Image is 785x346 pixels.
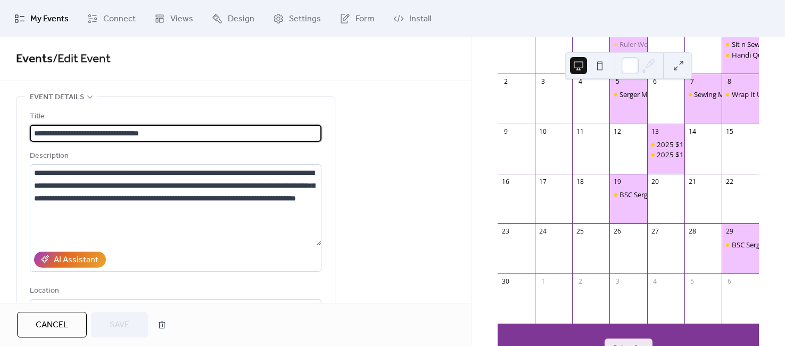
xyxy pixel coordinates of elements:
div: 4 [650,277,659,286]
div: 25 [576,227,585,236]
a: Form [332,4,383,33]
button: Cancel [17,312,87,337]
div: 3 [539,77,548,86]
div: 5 [613,77,622,86]
div: 18 [576,177,585,186]
div: 13 [650,127,659,136]
span: My Events [30,13,69,26]
div: BSC Serger Club - [DATE] 10:30 - 4:30 Session [619,190,762,199]
div: Title [30,110,319,123]
div: 26 [613,227,622,236]
div: 10 [539,127,548,136]
div: Wrap It Up in Love Pillow Wrap In Store Class - Nov 8 1:00 - 4:00 [722,90,759,99]
div: 14 [688,127,697,136]
a: Views [146,4,201,33]
div: 16 [501,177,510,186]
div: 12 [613,127,622,136]
div: 2025 $15 Sampler Month 7 - Nov 13 10:30 (AM Session) [647,140,684,149]
div: Sewing Machine Fundamentals Nov 7 1:00 - 3:00 PM [684,90,722,99]
div: 23 [501,227,510,236]
div: Handi Quilter Tips and Tricks Nov 1 10:30 - 12:30 [722,50,759,60]
div: 21 [688,177,697,186]
span: Connect [103,13,136,26]
span: Cancel [36,319,68,332]
div: 2025 $15 Sampler Month 7 - Nov 13 2:00 (PM Session) [647,150,684,159]
a: Settings [265,4,329,33]
div: 7 [688,77,697,86]
div: 6 [650,77,659,86]
div: 24 [539,227,548,236]
div: 4 [576,77,585,86]
div: AI Assistant [54,254,98,267]
div: Sit n Sew Sat Nov 1, 2025 10:00 - 3:30 [722,39,759,49]
span: Event details [30,91,84,104]
span: Views [170,13,193,26]
div: 29 [725,227,734,236]
a: My Events [6,4,77,33]
button: AI Assistant [34,252,106,268]
span: / Edit Event [53,47,111,71]
div: 2 [501,77,510,86]
div: 27 [650,227,659,236]
div: 8 [725,77,734,86]
div: 15 [725,127,734,136]
div: 30 [501,277,510,286]
a: Connect [79,4,144,33]
div: 2 [576,277,585,286]
div: 22 [725,177,734,186]
div: 11 [576,127,585,136]
div: Serger Machine Fundamentals - [DATE] 1:00 -3:00 [619,90,776,99]
div: 3 [613,277,622,286]
div: 20 [650,177,659,186]
div: 1 [539,277,548,286]
span: Design [228,13,254,26]
div: 19 [613,177,622,186]
div: 5 [688,277,697,286]
a: Events [16,47,53,71]
span: Install [409,13,431,26]
div: Ruler Work on Domestic Machines with Marsha Oct 29 Session 6 [609,39,647,49]
div: BSC Serger Club - Nov 19 10:30 - 4:30 Session [609,190,647,199]
div: 28 [688,227,697,236]
a: Design [204,4,262,33]
div: 6 [725,277,734,286]
div: Serger Machine Fundamentals - Nov 5 1:00 -3:00 [609,90,647,99]
span: Form [356,13,375,26]
div: BSC Serger Club - Nov 29 10:30 - 3:30 [722,240,759,250]
a: Install [385,4,439,33]
div: 9 [501,127,510,136]
div: 17 [539,177,548,186]
span: Settings [289,13,321,26]
div: Description [30,150,319,163]
div: Location [30,285,319,297]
